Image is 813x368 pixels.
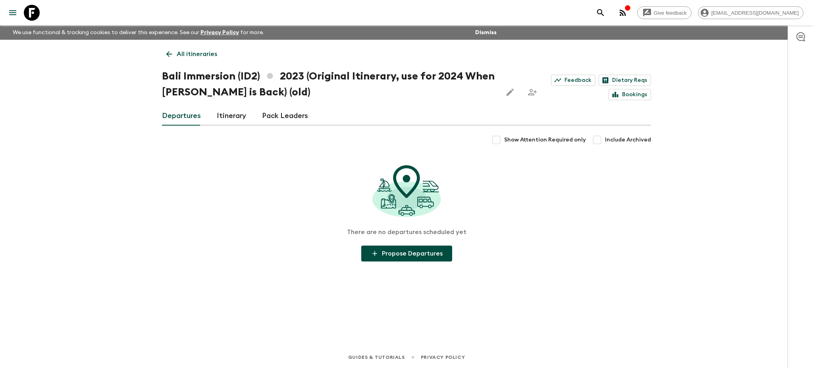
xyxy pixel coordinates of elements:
[348,353,405,362] a: Guides & Tutorials
[649,10,691,16] span: Give feedback
[217,107,246,126] a: Itinerary
[599,75,651,86] a: Dietary Reqs
[593,5,609,21] button: search adventures
[551,75,595,86] a: Feedback
[361,246,452,261] button: Propose Departures
[637,6,692,19] a: Give feedback
[421,353,465,362] a: Privacy Policy
[10,25,267,40] p: We use functional & tracking cookies to deliver this experience. See our for more.
[473,27,499,38] button: Dismiss
[504,136,586,144] span: Show Attention Required only
[162,46,222,62] a: All itineraries
[698,6,803,19] div: [EMAIL_ADDRESS][DOMAIN_NAME]
[162,107,201,126] a: Departures
[707,10,803,16] span: [EMAIL_ADDRESS][DOMAIN_NAME]
[524,84,540,100] span: Share this itinerary
[5,5,21,21] button: menu
[502,84,518,100] button: Edit this itinerary
[262,107,308,126] a: Pack Leaders
[347,228,466,236] p: There are no departures scheduled yet
[162,68,496,100] h1: Bali Immersion (ID2) 2023 (Original Itinerary, use for 2024 When [PERSON_NAME] is Back) (old)
[605,136,651,144] span: Include Archived
[177,49,217,59] p: All itineraries
[609,89,651,100] a: Bookings
[200,30,239,35] a: Privacy Policy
